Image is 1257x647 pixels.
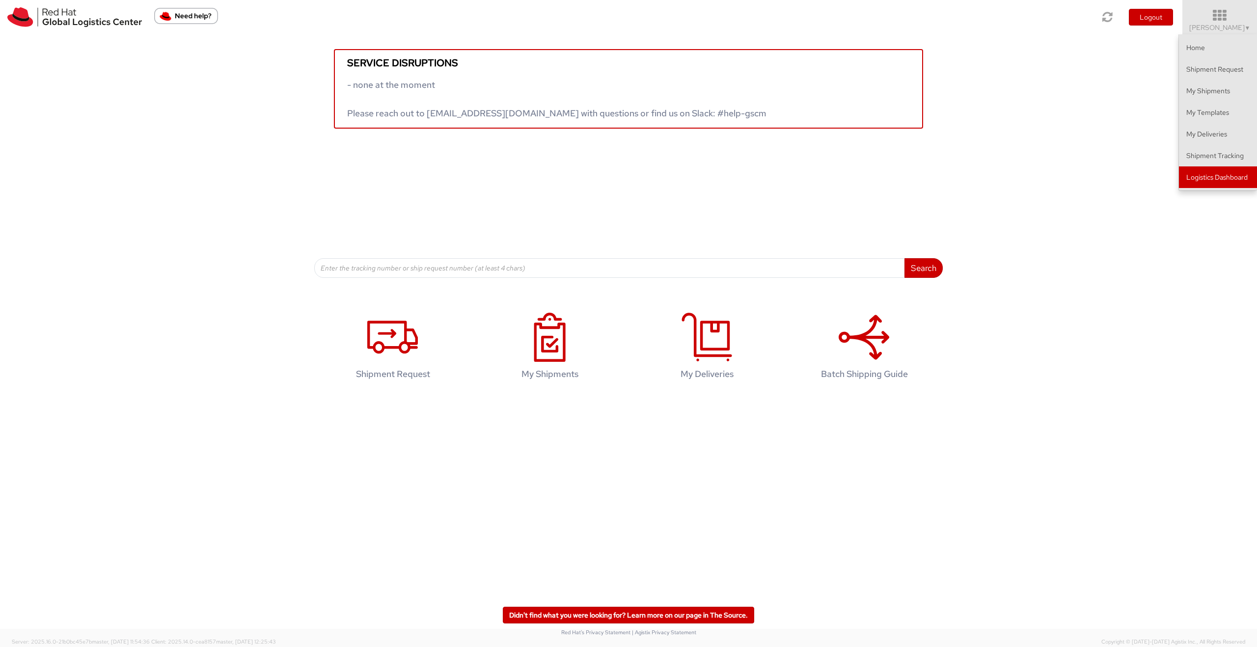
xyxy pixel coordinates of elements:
input: Enter the tracking number or ship request number (at least 4 chars) [314,258,905,278]
button: Need help? [154,8,218,24]
a: Shipment Request [319,302,466,394]
a: | Agistix Privacy Statement [632,629,696,636]
a: Batch Shipping Guide [791,302,938,394]
h4: Shipment Request [329,369,456,379]
h4: My Shipments [487,369,613,379]
span: Server: 2025.16.0-21b0bc45e7b [12,638,150,645]
span: Client: 2025.14.0-cea8157 [151,638,276,645]
a: Didn't find what you were looking for? Learn more on our page in The Source. [503,607,754,623]
span: Copyright © [DATE]-[DATE] Agistix Inc., All Rights Reserved [1101,638,1245,646]
a: Shipment Tracking [1179,145,1257,166]
a: Red Hat's Privacy Statement [561,629,630,636]
img: rh-logistics-00dfa346123c4ec078e1.svg [7,7,142,27]
span: master, [DATE] 11:54:36 [92,638,150,645]
a: Home [1179,37,1257,58]
a: Shipment Request [1179,58,1257,80]
a: My Shipments [1179,80,1257,102]
span: ▼ [1245,24,1251,32]
h4: Batch Shipping Guide [801,369,928,379]
a: My Shipments [476,302,624,394]
button: Logout [1129,9,1173,26]
button: Search [904,258,943,278]
a: My Deliveries [1179,123,1257,145]
span: - none at the moment Please reach out to [EMAIL_ADDRESS][DOMAIN_NAME] with questions or find us o... [347,79,766,119]
span: [PERSON_NAME] [1189,23,1251,32]
a: My Templates [1179,102,1257,123]
h4: My Deliveries [644,369,770,379]
h5: Service disruptions [347,57,910,68]
a: Logistics Dashboard [1179,166,1257,188]
span: master, [DATE] 12:25:43 [216,638,276,645]
a: My Deliveries [633,302,781,394]
a: Service disruptions - none at the moment Please reach out to [EMAIL_ADDRESS][DOMAIN_NAME] with qu... [334,49,923,129]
